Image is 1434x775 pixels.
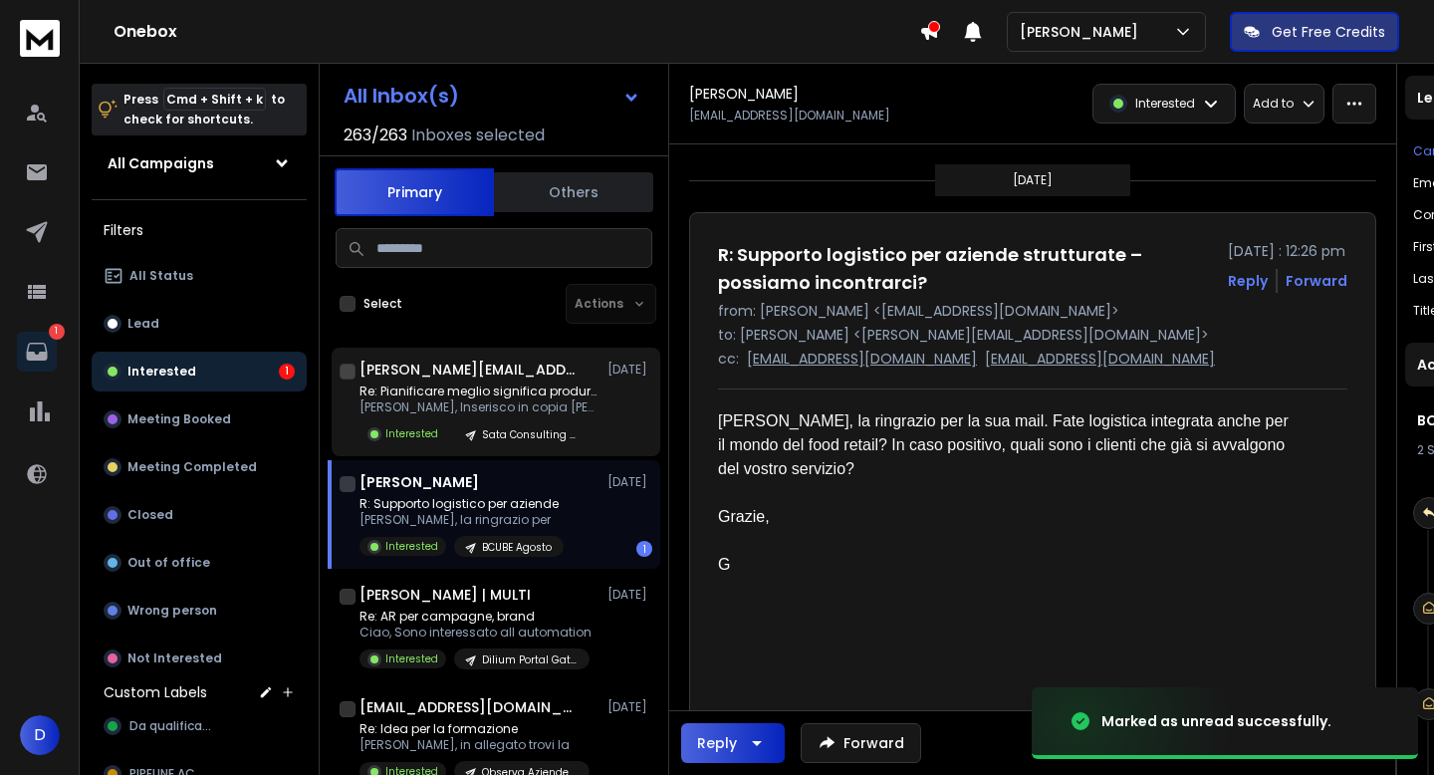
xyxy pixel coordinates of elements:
[1272,22,1385,42] p: Get Free Credits
[718,409,1300,481] div: [PERSON_NAME], la ringrazio per la sua mail. Fate logistica integrata anche per il mondo del food...
[689,108,890,124] p: [EMAIL_ADDRESS][DOMAIN_NAME]
[1135,96,1195,112] p: Interested
[359,512,564,528] p: [PERSON_NAME], la ringrazio per
[718,505,1300,529] div: Grazie,
[747,349,977,369] p: [EMAIL_ADDRESS][DOMAIN_NAME]
[718,301,1347,321] p: from: [PERSON_NAME] <[EMAIL_ADDRESS][DOMAIN_NAME]>
[359,496,564,512] p: R: Supporto logistico per aziende
[636,541,652,557] div: 1
[1020,22,1146,42] p: [PERSON_NAME]
[17,332,57,372] a: 1
[123,90,285,129] p: Press to check for shortcuts.
[411,124,545,147] h3: Inboxes selected
[108,153,214,173] h1: All Campaigns
[49,324,65,340] p: 1
[104,682,207,702] h3: Custom Labels
[279,364,295,380] div: 1
[92,639,307,678] button: Not Interested
[607,474,652,490] p: [DATE]
[718,325,1347,345] p: to: [PERSON_NAME] <[PERSON_NAME][EMAIL_ADDRESS][DOMAIN_NAME]>
[127,555,210,571] p: Out of office
[718,241,1216,297] h1: R: Supporto logistico per aziende strutturate – possiamo incontrarci?
[681,723,785,763] button: Reply
[127,411,231,427] p: Meeting Booked
[482,427,578,442] p: Sata Consulting - produzione
[718,553,1300,577] div: G
[129,268,193,284] p: All Status
[359,472,479,492] h1: [PERSON_NAME]
[494,170,653,214] button: Others
[92,216,307,244] h3: Filters
[359,360,579,380] h1: [PERSON_NAME][EMAIL_ADDRESS][DOMAIN_NAME]
[607,587,652,603] p: [DATE]
[163,88,266,111] span: Cmd + Shift + k
[1228,241,1347,261] p: [DATE] : 12:26 pm
[344,86,459,106] h1: All Inbox(s)
[1228,271,1268,291] button: Reply
[127,364,196,380] p: Interested
[92,352,307,391] button: Interested1
[127,316,159,332] p: Lead
[129,718,214,734] span: Da qualificare
[328,76,656,116] button: All Inbox(s)
[1230,12,1399,52] button: Get Free Credits
[801,723,921,763] button: Forward
[697,733,737,753] div: Reply
[127,650,222,666] p: Not Interested
[127,603,217,619] p: Wrong person
[359,625,592,641] p: Ciao, Sono interessato all automation
[92,591,307,631] button: Wrong person
[607,362,652,378] p: [DATE]
[20,715,60,755] button: D
[114,20,919,44] h1: Onebox
[92,143,307,183] button: All Campaigns
[482,652,578,667] p: Dilium Portal Gate - agenzie di marketing agosto
[92,495,307,535] button: Closed
[385,426,438,441] p: Interested
[335,168,494,216] button: Primary
[359,697,579,717] h1: [EMAIL_ADDRESS][DOMAIN_NAME]
[985,349,1215,369] p: [EMAIL_ADDRESS][DOMAIN_NAME]
[1013,172,1053,188] p: [DATE]
[1286,271,1347,291] div: Forward
[1253,96,1294,112] p: Add to
[92,447,307,487] button: Meeting Completed
[359,384,598,399] p: Re: Pianificare meglio significa produrre
[689,84,799,104] h1: [PERSON_NAME]
[359,721,590,737] p: Re: Idea per la formazione
[127,507,173,523] p: Closed
[359,585,531,605] h1: [PERSON_NAME] | MULTI
[385,539,438,554] p: Interested
[127,459,257,475] p: Meeting Completed
[92,256,307,296] button: All Status
[344,124,407,147] span: 263 / 263
[92,543,307,583] button: Out of office
[359,737,590,753] p: [PERSON_NAME], in allegato trovi la
[92,399,307,439] button: Meeting Booked
[482,540,552,555] p: BCUBE Agosto
[1101,711,1331,731] div: Marked as unread successfully.
[359,399,598,415] p: [PERSON_NAME], Inserisco in copia [PERSON_NAME],
[607,699,652,715] p: [DATE]
[718,349,739,369] p: cc:
[359,609,592,625] p: Re: AR per campagne, brand
[363,296,402,312] label: Select
[92,304,307,344] button: Lead
[385,651,438,666] p: Interested
[20,20,60,57] img: logo
[92,706,307,746] button: Da qualificare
